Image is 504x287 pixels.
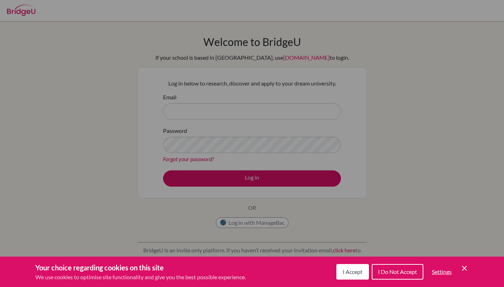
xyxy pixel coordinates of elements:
button: Settings [426,265,457,279]
span: I Do Not Accept [378,268,417,275]
span: I Accept [343,268,363,275]
button: I Do Not Accept [372,264,423,280]
span: Settings [432,268,452,275]
button: Save and close [460,264,469,273]
h3: Your choice regarding cookies on this site [35,262,246,273]
p: We use cookies to optimise site functionality and give you the best possible experience. [35,273,246,281]
button: I Accept [336,264,369,280]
